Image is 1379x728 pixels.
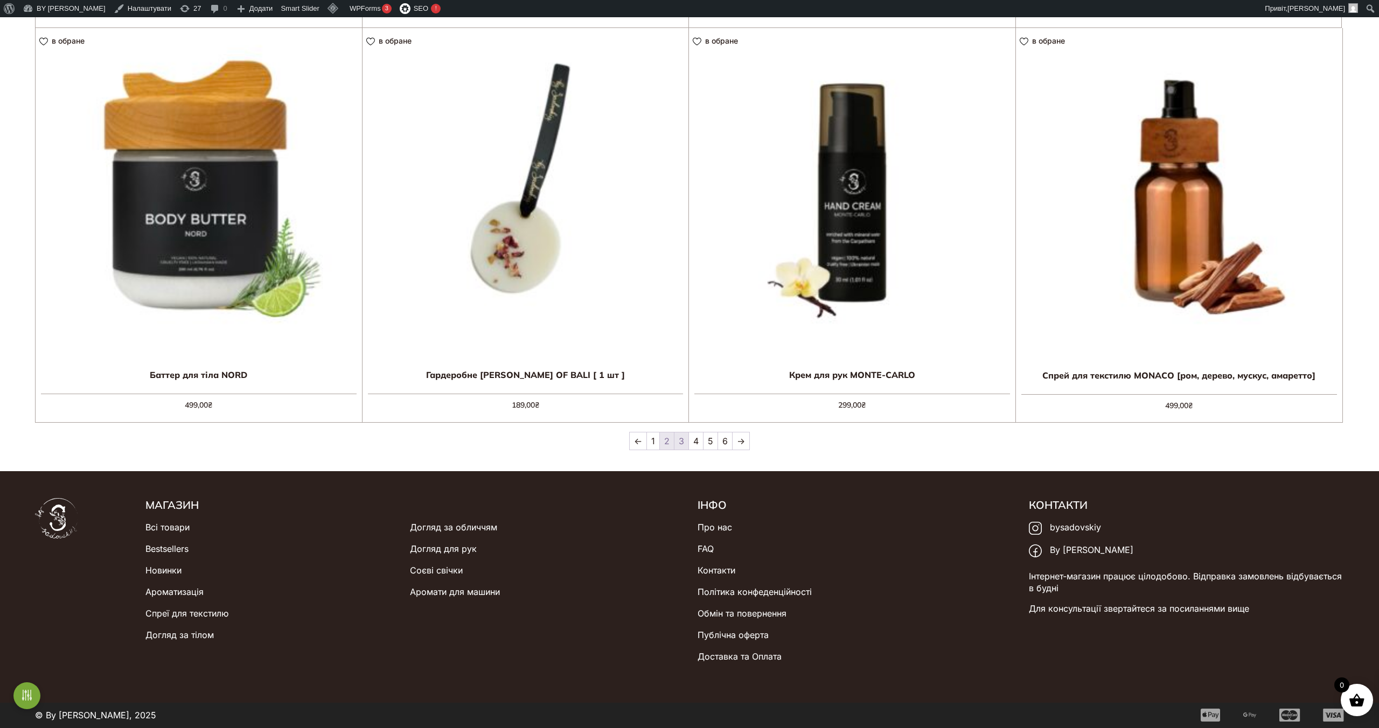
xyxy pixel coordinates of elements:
span: ₴ [535,400,539,410]
span: в обране [52,36,85,45]
span: ₴ [861,400,866,410]
a: 4 [689,432,703,450]
div: 3 [382,4,392,13]
p: © By [PERSON_NAME], 2025 [35,709,156,721]
img: unfavourite.svg [1020,38,1028,46]
a: в обране [1020,36,1069,45]
span: ₴ [208,400,212,410]
h2: Крем для рук MONTE-CARLO [689,361,1015,388]
a: 6 [718,432,732,450]
span: ₴ [1188,401,1193,410]
a: Bestsellers [145,538,189,559]
span: в обране [379,36,412,45]
a: Догляд для рук [410,538,477,559]
span: в обране [705,36,738,45]
a: Обмін та повернення [698,603,786,624]
bdi: 499,00 [185,400,212,410]
p: Для консультації звертайтеся за посиланнями вище [1029,603,1344,614]
a: Публічна оферта [698,624,769,646]
p: Інтернет-магазин працює цілодобово. Відправка замовлень відбувається в будні [1029,570,1344,594]
h5: Магазин [145,498,681,512]
a: Всі товари [145,516,190,538]
bdi: 499,00 [1165,401,1193,410]
a: Соєві свічки [410,559,463,581]
h2: Гардеробне [PERSON_NAME] OF BALI [ 1 шт ] [363,361,689,388]
span: [PERSON_NAME] [1287,4,1345,12]
h5: Інфо [698,498,1013,512]
a: Контакти [698,559,735,581]
a: Спреї для текстилю [145,603,228,624]
a: 1 [647,432,659,450]
h2: Спрей для текстилю MONACO [ром, дерево, мускус, амаретто] [1016,362,1343,389]
a: Про нас [698,516,732,538]
span: в обране [1032,36,1065,45]
a: Догляд за тілом [145,624,214,646]
a: ← [630,432,646,450]
img: unfavourite.svg [693,38,701,46]
a: 3 [674,432,688,450]
span: SEO [414,4,428,12]
a: FAQ [698,538,714,559]
a: Ароматизація [145,581,204,603]
bdi: 189,00 [512,400,539,410]
a: в обране [366,36,415,45]
a: Крем для рук MONTE-CARLO 299,00₴ [689,28,1015,411]
a: Політика конфеденційності [698,581,812,603]
a: Новинки [145,559,182,581]
span: 2 [660,432,674,450]
a: bysadovskiy [1029,516,1101,539]
span: 0 [1334,677,1349,692]
a: 5 [704,432,718,450]
a: → [733,432,749,450]
img: unfavourite.svg [366,38,375,46]
a: в обране [693,36,742,45]
a: Доставка та Оплата [698,646,782,667]
a: Спрей для текстилю MONACO [ром, дерево, мускус, амаретто] 499,00₴ [1016,28,1343,412]
a: Гардеробне [PERSON_NAME] OF BALI [ 1 шт ] 189,00₴ [363,28,689,411]
a: Баттер для тіла NORD 499,00₴ [36,28,362,411]
a: By [PERSON_NAME] [1029,539,1133,562]
h5: Контакти [1029,498,1344,512]
bdi: 299,00 [838,400,866,410]
img: unfavourite.svg [39,38,48,46]
a: в обране [39,36,88,45]
div: ! [431,4,441,13]
a: Аромати для машини [410,581,500,603]
a: Догляд за обличчям [410,516,497,538]
h2: Баттер для тіла NORD [36,361,362,388]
